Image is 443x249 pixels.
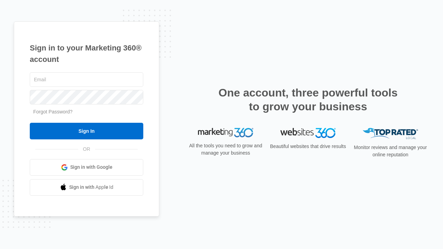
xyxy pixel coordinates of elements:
[363,128,418,139] img: Top Rated Local
[30,123,143,139] input: Sign In
[30,159,143,176] a: Sign in with Google
[30,72,143,87] input: Email
[69,184,114,191] span: Sign in with Apple Id
[198,128,253,138] img: Marketing 360
[33,109,73,114] a: Forgot Password?
[78,146,95,153] span: OR
[352,144,429,158] p: Monitor reviews and manage your online reputation
[70,164,112,171] span: Sign in with Google
[216,86,400,113] h2: One account, three powerful tools to grow your business
[280,128,336,138] img: Websites 360
[30,42,143,65] h1: Sign in to your Marketing 360® account
[269,143,347,150] p: Beautiful websites that drive results
[187,142,264,157] p: All the tools you need to grow and manage your business
[30,179,143,196] a: Sign in with Apple Id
